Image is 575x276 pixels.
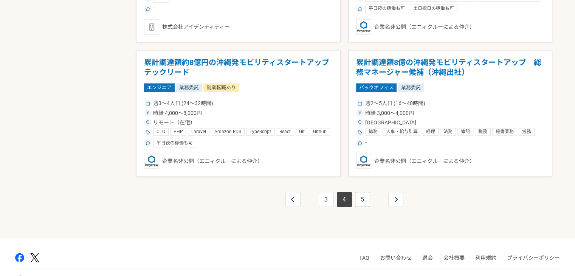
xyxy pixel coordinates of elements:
span: Github [313,129,327,135]
a: 利用規約 [475,254,496,260]
span: 時給 3,000〜4,000円 [365,109,414,117]
a: Page 3 [319,192,334,207]
span: PHP [174,129,183,135]
span: 副業転職あり [203,83,239,91]
span: 週3〜4人日 (24〜32時間) [153,99,213,107]
span: バックオフィス [356,83,397,91]
span: 週2〜5人日 (16〜40時間) [365,99,425,107]
img: ico_tag-f97210f0.svg [358,130,362,135]
span: 業務委託 [398,83,424,91]
h1: 累計調達額約8億円の沖縄発モビリティスタートアップ テックリード [144,58,333,77]
nav: pagination [284,192,405,207]
span: TypeScript [250,129,271,135]
img: ico_star-c4f7eedc.svg [146,6,150,11]
span: 税務 [478,129,487,135]
img: ico_location_pin-352ac629.svg [146,120,150,124]
img: ico_star-c4f7eedc.svg [358,6,362,11]
img: default_org_logo-42cde973f59100197ec2c8e796e4974ac8490bb5b08a0eb061ff975e4574aa76.png [144,19,159,34]
span: - [153,4,155,13]
a: 会社概要 [443,254,465,260]
span: 経理 [426,129,435,135]
h1: 累計調達額8億の沖縄発モビリティスタートアップ 総務マネージャー候補（沖縄出社） [356,58,545,77]
span: 簿記 [461,129,470,135]
span: 時給 4,000〜8,000円 [153,109,202,117]
div: 平日夜の稼働も可 [153,138,196,147]
img: logo_text_blue_01.png [144,154,159,169]
a: This is the first page [285,192,301,207]
span: 業務委託 [176,83,202,91]
span: 法務 [443,129,453,135]
img: ico_calendar-4541a85f.svg [358,101,362,105]
div: 平日夜の稼働も可 [365,4,408,13]
a: Page 5 [355,192,370,207]
span: 人事・給与計算 [386,129,418,135]
img: logo_text_blue_01.png [356,19,371,34]
span: React [279,129,291,135]
a: お問い合わせ [380,254,412,260]
a: FAQ [360,254,369,260]
div: 企業名非公開（エニィクルーによる仲介） [144,154,333,169]
img: ico_tag-f97210f0.svg [146,130,150,135]
span: [GEOGRAPHIC_DATA] [365,118,416,126]
a: Page 4 [337,192,352,207]
span: リモート（在宅） [153,118,195,126]
img: ico_calendar-4541a85f.svg [146,101,150,105]
span: CTO [157,129,165,135]
img: ico_location_pin-352ac629.svg [358,120,362,124]
div: 土日祝日の稼働も可 [410,4,457,13]
span: 秘書業務 [496,129,514,135]
div: 企業名非公開（エニィクルーによる仲介） [356,154,545,169]
span: Amazon RDS [214,129,241,135]
span: Laravel [191,129,206,135]
span: 総務 [369,129,378,135]
img: ico_currency_yen-76ea2c4c.svg [146,110,150,115]
span: エンジニア [144,83,175,91]
span: - [365,138,367,147]
a: 退会 [422,254,433,260]
span: 労務 [522,129,531,135]
div: 株式会社アイデンティティー [144,19,333,34]
img: facebook-2adfd474.png [15,253,24,262]
img: ico_currency_yen-76ea2c4c.svg [358,110,362,115]
img: ico_star-c4f7eedc.svg [358,141,362,145]
div: 企業名非公開（エニィクルーによる仲介） [356,19,545,34]
span: Git [299,129,305,135]
img: ico_star-c4f7eedc.svg [146,141,150,145]
img: x-391a3a86.png [30,253,39,262]
img: logo_text_blue_01.png [356,154,371,169]
a: プライバシーポリシー [507,254,560,260]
